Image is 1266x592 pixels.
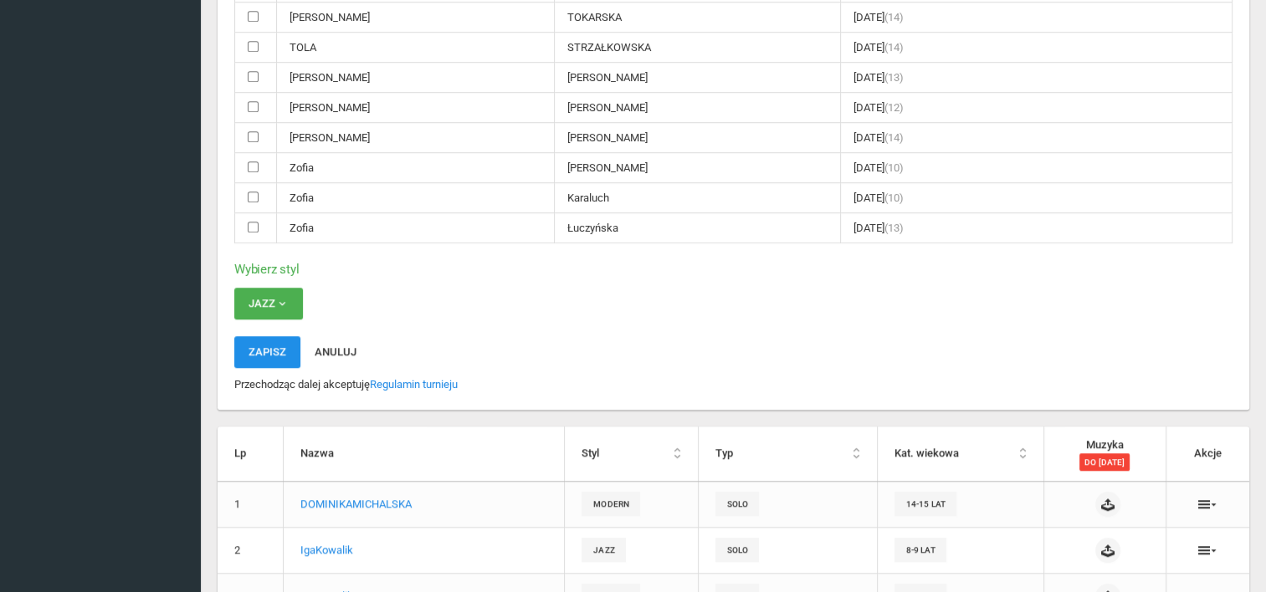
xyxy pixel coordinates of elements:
[841,183,1233,213] td: [DATE]
[841,63,1233,93] td: [DATE]
[234,376,1233,393] p: Przechodząc dalej akceptuję
[277,153,555,183] td: Zofia
[841,153,1233,183] td: [DATE]
[884,161,904,174] span: (10)
[554,213,840,243] td: Łuczyńska
[715,538,759,562] span: solo
[554,183,840,213] td: Karaluch
[554,93,840,123] td: [PERSON_NAME]
[884,131,904,144] span: (14)
[300,336,371,368] button: Anuluj
[841,93,1233,123] td: [DATE]
[234,260,1233,279] h6: Wybierz styl
[884,191,904,204] span: (10)
[277,183,555,213] td: Zofia
[300,542,547,559] p: Iga Kowalik
[1043,426,1166,481] th: Muzyka
[218,527,284,573] td: 2
[841,123,1233,153] td: [DATE]
[841,33,1233,63] td: [DATE]
[277,63,555,93] td: [PERSON_NAME]
[284,426,565,481] th: Nazwa
[218,481,284,527] td: 1
[841,213,1233,243] td: [DATE]
[884,11,904,23] span: (14)
[1166,426,1249,481] th: Akcje
[582,538,625,562] span: Jazz
[277,123,555,153] td: [PERSON_NAME]
[884,41,904,54] span: (14)
[554,153,840,183] td: [PERSON_NAME]
[582,492,640,516] span: Modern
[300,496,547,513] p: DOMINIKA MICHALSKA
[698,426,877,481] th: Typ
[877,426,1043,481] th: Kat. wiekowa
[234,288,303,319] button: Jazz
[715,492,759,516] span: solo
[218,426,284,481] th: Lp
[277,213,555,243] td: Zofia
[884,222,904,234] span: (13)
[1079,453,1130,470] span: do [DATE]
[277,93,555,123] td: [PERSON_NAME]
[277,33,555,63] td: TOLA
[234,336,300,368] button: Zapisz
[884,71,904,84] span: (13)
[884,101,904,114] span: (12)
[894,492,956,516] span: 14-15 lat
[894,538,946,562] span: 8-9 lat
[554,63,840,93] td: [PERSON_NAME]
[554,33,840,63] td: STRZAŁKOWSKA
[554,123,840,153] td: [PERSON_NAME]
[554,3,840,33] td: TOKARSKA
[841,3,1233,33] td: [DATE]
[277,3,555,33] td: [PERSON_NAME]
[565,426,699,481] th: Styl
[370,378,458,390] a: Regulamin turnieju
